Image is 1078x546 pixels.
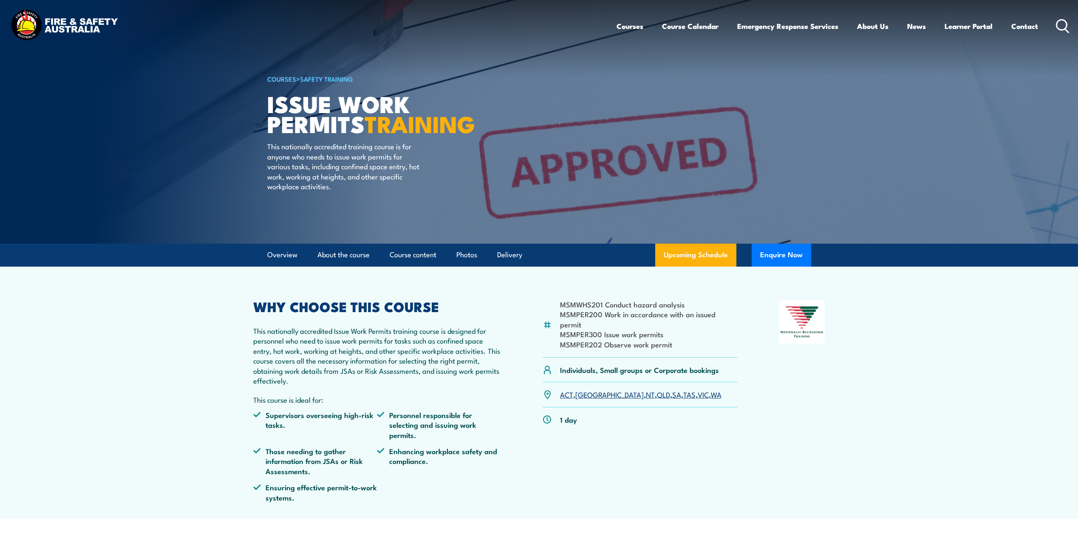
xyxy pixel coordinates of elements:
li: MSMWHS201 Conduct hazard analysis [560,299,738,309]
a: News [907,15,926,37]
p: Individuals, Small groups or Corporate bookings [560,365,719,375]
a: Emergency Response Services [737,15,838,37]
li: Ensuring effective permit-to-work systems. [253,482,377,502]
a: About Us [857,15,888,37]
a: Learner Portal [945,15,993,37]
p: This nationally accredited Issue Work Permits training course is designed for personnel who need ... [253,326,501,385]
a: Course content [390,244,436,266]
li: Enhancing workplace safety and compliance. [377,446,501,476]
a: COURSES [267,74,296,83]
a: Delivery [497,244,522,266]
a: WA [711,389,721,399]
a: Courses [617,15,643,37]
li: Supervisors overseeing high-risk tasks. [253,410,377,440]
li: MSMPER300 Issue work permits [560,329,738,339]
p: This nationally accredited training course is for anyone who needs to issue work permits for vari... [267,141,422,191]
a: Photos [456,244,477,266]
a: Overview [267,244,297,266]
a: QLD [657,389,670,399]
h6: > [267,74,477,84]
a: Safety Training [300,74,353,83]
a: TAS [683,389,696,399]
a: Upcoming Schedule [655,244,736,267]
p: , , , , , , , [560,390,721,399]
a: About the course [317,244,370,266]
a: ACT [560,389,573,399]
a: Course Calendar [662,15,719,37]
img: Nationally Recognised Training logo. [779,300,825,344]
a: SA [672,389,681,399]
li: Those needing to gather information from JSAs or Risk Assessments. [253,446,377,476]
li: MSMPER202 Observe work permit [560,339,738,349]
li: Personnel responsible for selecting and issuing work permits. [377,410,501,440]
p: 1 day [560,415,577,424]
a: VIC [698,389,709,399]
a: Contact [1011,15,1038,37]
button: Enquire Now [752,244,811,267]
h1: Issue Work Permits [267,94,477,133]
li: MSMPER200 Work in accordance with an issued permit [560,309,738,329]
a: NT [646,389,655,399]
h2: WHY CHOOSE THIS COURSE [253,300,501,312]
strong: TRAINING [365,105,475,141]
p: This course is ideal for: [253,395,501,404]
a: [GEOGRAPHIC_DATA] [575,389,644,399]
